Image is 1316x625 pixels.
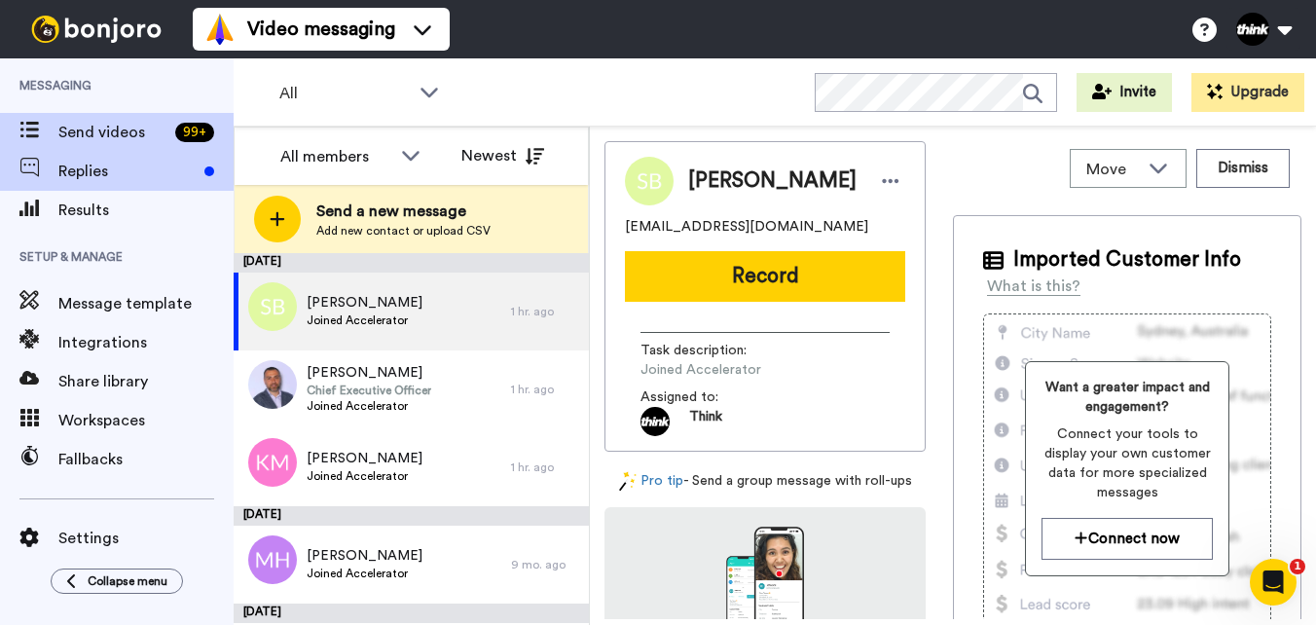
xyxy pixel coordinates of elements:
span: Add new contact or upload CSV [316,223,491,239]
img: Image of Sally Beach [625,157,674,205]
span: Integrations [58,331,234,354]
span: Message template [58,292,234,315]
span: Share library [58,370,234,393]
div: What is this? [987,275,1080,298]
div: [DATE] [234,604,589,623]
div: [DATE] [234,506,589,526]
span: [PERSON_NAME] [307,363,431,383]
div: 9 mo. ago [511,557,579,572]
span: Connect your tools to display your own customer data for more specialized messages [1042,424,1213,502]
span: Assigned to: [640,387,777,407]
span: Task description : [640,341,777,360]
div: - Send a group message with roll-ups [604,471,926,492]
button: Invite [1077,73,1172,112]
span: Video messaging [247,16,395,43]
span: Send a new message [316,200,491,223]
span: [PERSON_NAME] [307,546,422,566]
span: Workspaces [58,409,234,432]
span: [PERSON_NAME] [307,449,422,468]
span: Think [689,407,722,436]
img: sb.png [248,282,297,331]
div: 99 + [175,123,214,142]
img: 43605a5b-2d15-4602-a127-3fdef772f02f-1699552572.jpg [640,407,670,436]
span: Joined Accelerator [307,468,422,484]
span: Move [1086,158,1139,181]
span: Fallbacks [58,448,234,471]
span: 1 [1290,559,1305,574]
button: Record [625,251,905,302]
span: Joined Accelerator [640,360,825,380]
button: Newest [447,136,559,175]
img: mh.png [248,535,297,584]
span: Joined Accelerator [307,398,431,414]
img: km.png [248,438,297,487]
span: Replies [58,160,197,183]
button: Dismiss [1196,149,1290,188]
span: Results [58,199,234,222]
iframe: Intercom live chat [1250,559,1297,606]
span: All [279,82,410,105]
div: [DATE] [234,253,589,273]
button: Connect now [1042,518,1213,560]
img: magic-wand.svg [619,471,637,492]
img: bj-logo-header-white.svg [23,16,169,43]
span: Send videos [58,121,167,144]
button: Upgrade [1191,73,1304,112]
a: Pro tip [619,471,683,492]
span: Want a greater impact and engagement? [1042,378,1213,417]
img: vm-color.svg [204,14,236,45]
div: 1 hr. ago [511,304,579,319]
span: Joined Accelerator [307,566,422,581]
span: [PERSON_NAME] [307,293,422,312]
span: Collapse menu [88,573,167,589]
span: Chief Executive Officer [307,383,431,398]
button: Collapse menu [51,569,183,594]
span: [PERSON_NAME] [688,166,857,196]
span: Imported Customer Info [1013,245,1241,275]
span: Joined Accelerator [307,312,422,328]
span: [EMAIL_ADDRESS][DOMAIN_NAME] [625,217,868,237]
div: 1 hr. ago [511,382,579,397]
span: Settings [58,527,234,550]
img: 8564e50c-839e-4da6-9afb-9a8e41cfe745.jpg [248,360,297,409]
div: 1 hr. ago [511,460,579,475]
div: All members [280,145,391,168]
